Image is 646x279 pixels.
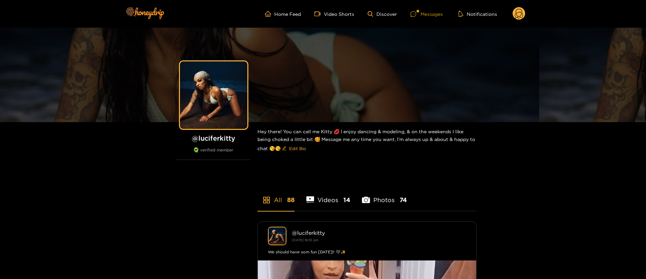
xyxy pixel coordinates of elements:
[314,11,324,17] span: video-camera
[268,227,286,245] img: luciferkitty
[177,147,251,160] div: verified member
[268,249,466,255] div: We should have som fun [DATE]!! 🖤✨
[368,11,397,17] a: Discover
[400,196,407,204] span: 74
[265,11,301,17] a: Home Feed
[292,230,466,236] div: @ luciferkitty
[177,134,251,142] h1: @ luciferkitty
[292,238,318,242] small: [DATE] 18:35 pm
[263,196,271,204] span: appstore
[265,11,274,17] span: home
[287,196,295,204] span: 88
[410,10,443,18] div: Messages
[306,180,350,211] li: Videos
[257,122,476,159] div: Hey there! You can call me Kitty 💋 I enjoy dancing & modeling, & on the weekends I like being cho...
[257,180,295,211] li: All
[282,146,286,151] span: edit
[289,145,306,152] span: Edit Bio
[281,143,307,154] button: editEdit Bio
[314,11,354,17] a: Video Shorts
[456,10,499,17] button: Notifications
[343,196,350,204] span: 14
[362,180,407,211] li: Photos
